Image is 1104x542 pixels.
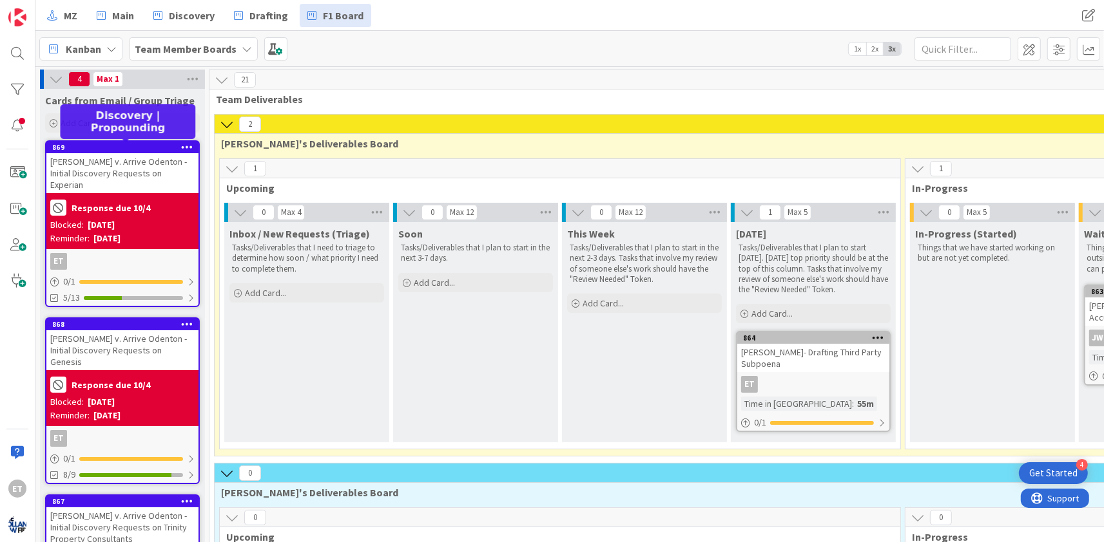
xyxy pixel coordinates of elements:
[736,331,891,432] a: 864[PERSON_NAME]- Drafting Third Party SubpoenaETTime in [GEOGRAPHIC_DATA]:55m0/1
[46,430,199,447] div: ET
[46,319,199,370] div: 868[PERSON_NAME] v. Arrive Odenton - Initial Discovery Requests on Genesis
[46,274,199,290] div: 0/1
[226,4,296,27] a: Drafting
[63,275,75,288] span: 0 / 1
[169,8,215,23] span: Discovery
[244,510,266,525] span: 0
[63,468,75,481] span: 8/9
[229,227,370,240] span: Inbox / New Requests (Triage)
[915,37,1011,61] input: Quick Filter...
[300,4,371,27] a: F1 Board
[737,415,889,431] div: 0/1
[245,287,286,299] span: Add Card...
[401,243,550,264] p: Tasks/Deliverables that I plan to start in the next 3-7 days.
[72,380,150,389] b: Response due 10/4
[46,142,199,153] div: 869
[741,376,758,393] div: ET
[135,42,237,55] b: Team Member Boards
[737,332,889,344] div: 864
[737,344,889,372] div: [PERSON_NAME]- Drafting Third Party Subpoena
[39,4,85,27] a: MZ
[414,277,455,288] span: Add Card...
[45,94,195,107] span: Cards from Email / Group Triage
[884,42,901,55] span: 3x
[737,332,889,372] div: 864[PERSON_NAME]- Drafting Third Party Subpoena
[739,243,888,295] p: Tasks/Deliverables that I plan to start [DATE]. [DATE] top priority should be at the top of this ...
[50,409,90,422] div: Reminder:
[50,218,84,232] div: Blocked:
[66,41,101,57] span: Kanban
[866,42,884,55] span: 2x
[239,117,261,132] span: 2
[88,218,115,232] div: [DATE]
[52,143,199,152] div: 869
[736,227,766,240] span: Today
[590,205,612,220] span: 0
[239,465,261,481] span: 0
[741,397,852,411] div: Time in [GEOGRAPHIC_DATA]
[46,153,199,193] div: [PERSON_NAME] v. Arrive Odenton - Initial Discovery Requests on Experian
[918,243,1067,264] p: Things that we have started working on but are not yet completed.
[97,76,119,82] div: Max 1
[45,317,200,484] a: 868[PERSON_NAME] v. Arrive Odenton - Initial Discovery Requests on GenesisResponse due 10/4Blocke...
[50,395,84,409] div: Blocked:
[759,205,781,220] span: 1
[323,8,363,23] span: F1 Board
[88,395,115,409] div: [DATE]
[421,205,443,220] span: 0
[72,203,150,212] b: Response due 10/4
[63,291,80,304] span: 5/13
[64,8,77,23] span: MZ
[751,308,793,319] span: Add Card...
[281,209,301,216] div: Max 4
[27,2,59,17] span: Support
[93,409,121,422] div: [DATE]
[46,451,199,467] div: 0/1
[244,161,266,176] span: 1
[46,142,199,193] div: 869[PERSON_NAME] v. Arrive Odenton - Initial Discovery Requests on Experian
[66,109,191,134] h5: Discovery | Propounding
[1076,459,1088,471] div: 4
[68,71,90,87] span: 4
[8,516,26,534] img: avatar
[1019,462,1088,484] div: Open Get Started checklist, remaining modules: 4
[8,8,26,26] img: Visit kanbanzone.com
[1029,467,1078,480] div: Get Started
[930,161,952,176] span: 1
[849,42,866,55] span: 1x
[737,376,889,393] div: ET
[450,209,474,216] div: Max 12
[8,480,26,498] div: ET
[46,330,199,370] div: [PERSON_NAME] v. Arrive Odenton - Initial Discovery Requests on Genesis
[915,227,1017,240] span: In-Progress (Started)
[50,232,90,245] div: Reminder:
[852,397,854,411] span: :
[50,253,67,270] div: ET
[967,209,987,216] div: Max 5
[854,397,877,411] div: 55m
[232,243,382,274] p: Tasks/Deliverables that I need to triage to determine how soon / what priority I need to complete...
[754,416,766,429] span: 0 / 1
[63,452,75,465] span: 0 / 1
[226,182,884,194] span: Upcoming
[46,496,199,507] div: 867
[249,8,288,23] span: Drafting
[112,8,134,23] span: Main
[788,209,808,216] div: Max 5
[52,497,199,506] div: 867
[938,205,960,220] span: 0
[930,510,952,525] span: 0
[45,140,200,307] a: 869[PERSON_NAME] v. Arrive Odenton - Initial Discovery Requests on ExperianResponse due 10/4Block...
[52,320,199,329] div: 868
[93,232,121,245] div: [DATE]
[570,243,719,285] p: Tasks/Deliverables that I plan to start in the next 2-3 days. Tasks that involve my review of som...
[398,227,423,240] span: Soon
[146,4,222,27] a: Discovery
[743,333,889,342] div: 864
[46,253,199,270] div: ET
[89,4,142,27] a: Main
[46,319,199,330] div: 868
[253,205,275,220] span: 0
[583,297,624,309] span: Add Card...
[234,72,256,88] span: 21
